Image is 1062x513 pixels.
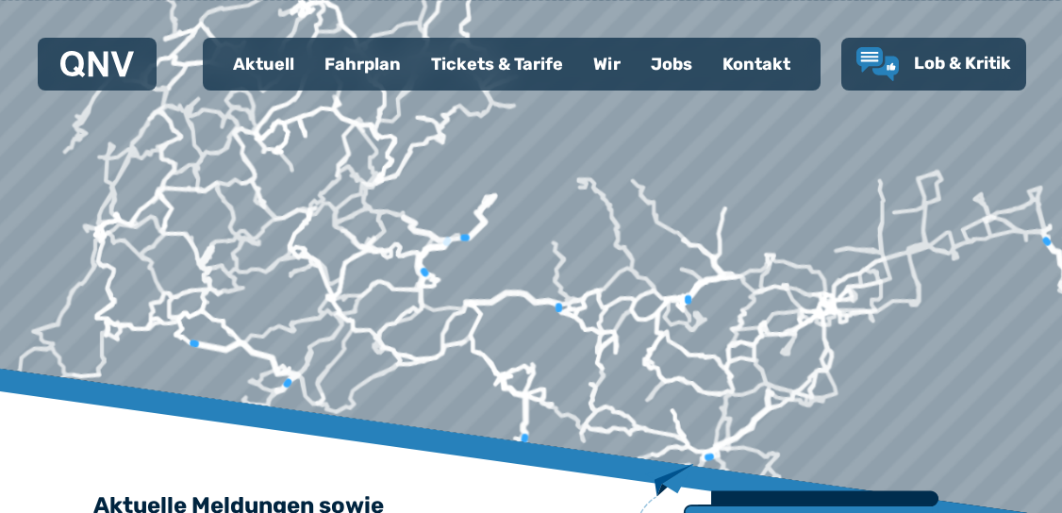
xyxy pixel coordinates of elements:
[218,40,309,89] a: Aktuell
[636,40,707,89] a: Jobs
[856,47,1011,81] a: Lob & Kritik
[309,40,416,89] a: Fahrplan
[60,45,134,83] a: QNV Logo
[914,53,1011,74] span: Lob & Kritik
[578,40,636,89] a: Wir
[416,40,578,89] a: Tickets & Tarife
[707,40,805,89] a: Kontakt
[60,51,134,77] img: QNV Logo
